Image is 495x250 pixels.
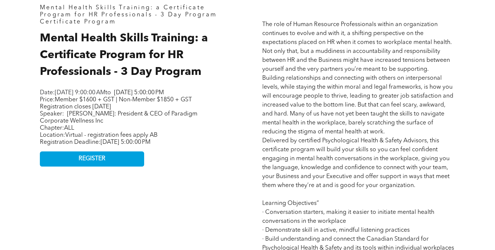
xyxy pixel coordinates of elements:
span: Member $1600 + GST | Non-Member $1850 + GST Registration closes [DATE] [40,97,192,110]
span: Location: Registration Deadline: [40,132,158,145]
span: Chapter: [40,125,74,131]
a: REGISTER [40,151,144,167]
span: [DATE] 5:00:00 PM [101,139,150,145]
span: REGISTER [79,155,105,162]
span: Price: [40,97,192,110]
span: Mental Health Skills Training: a Certificate Program for HR Professionals - 3 Day Program [40,33,208,77]
span: [DATE] 5:00:00 PM [114,90,164,96]
span: [DATE] 9:00:00 AM [55,90,105,96]
span: Speaker: [40,111,64,117]
span: Date: to [40,90,111,96]
span: Mental Health Skills Training: a Certificate Program for HR Professionals - 3 Day Program [40,5,217,18]
span: [PERSON_NAME]: President & CEO of Paradigm Corporate Wellness Inc [40,111,197,124]
span: ALL [64,125,74,131]
span: Certificate Program [40,19,116,25]
span: Virtual - registration fees apply AB [65,132,158,138]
